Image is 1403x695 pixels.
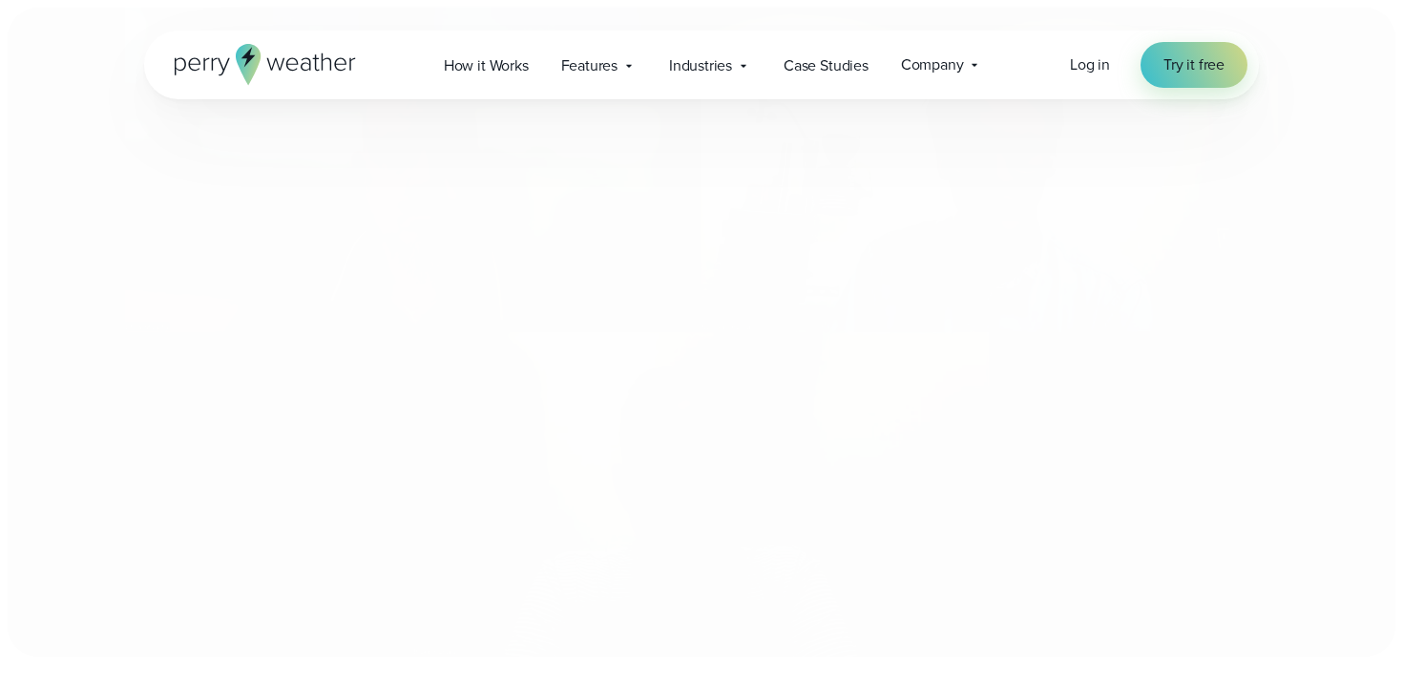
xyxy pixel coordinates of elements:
span: Try it free [1163,53,1225,76]
span: Industries [669,54,732,77]
span: Features [561,54,618,77]
a: Case Studies [767,46,885,85]
a: How it Works [428,46,545,85]
span: How it Works [444,54,529,77]
a: Try it free [1141,42,1247,88]
span: Log in [1070,53,1110,75]
span: Company [901,53,964,76]
a: Log in [1070,53,1110,76]
span: Case Studies [784,54,869,77]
